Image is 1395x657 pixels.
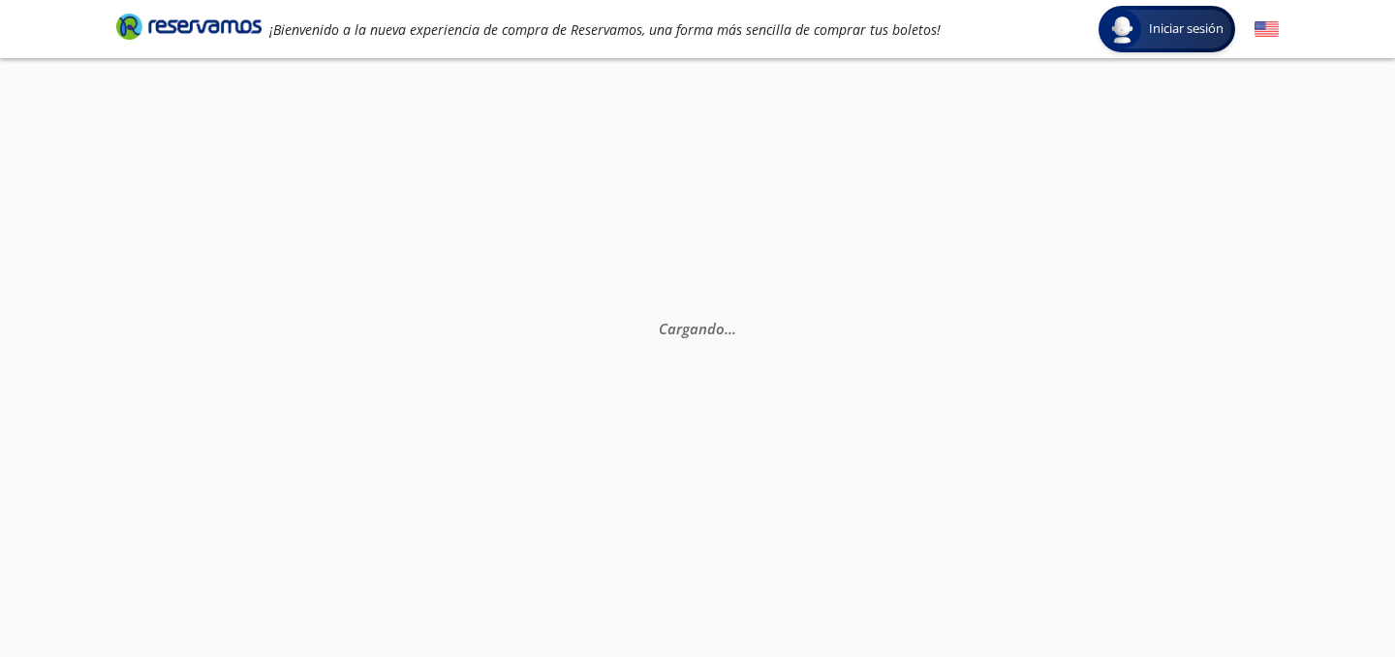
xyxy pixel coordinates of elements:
span: . [728,319,732,338]
i: Brand Logo [116,12,262,41]
span: . [732,319,736,338]
a: Brand Logo [116,12,262,47]
em: ¡Bienvenido a la nueva experiencia de compra de Reservamos, una forma más sencilla de comprar tus... [269,20,941,39]
em: Cargando [659,319,736,338]
span: Iniciar sesión [1141,19,1231,39]
span: . [725,319,728,338]
button: English [1255,17,1279,42]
